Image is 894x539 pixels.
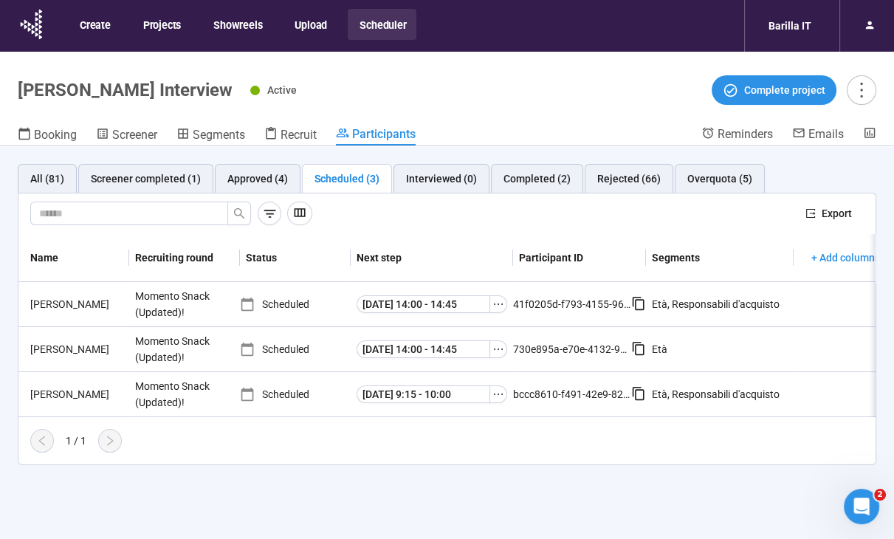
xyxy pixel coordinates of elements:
div: [PERSON_NAME] [24,341,129,357]
div: Approved (4) [227,171,288,187]
a: Screener [96,126,157,145]
div: Barilla IT [760,12,820,40]
span: Screener [112,128,157,142]
a: Recruit [264,126,317,145]
div: Completed (2) [503,171,571,187]
button: [DATE] 14:00 - 14:45 [357,340,490,358]
button: Scheduler [348,9,416,40]
span: [DATE] 14:00 - 14:45 [362,341,457,357]
div: Interviewed (0) [406,171,477,187]
div: Età, Responsabili d'acquisto [652,296,780,312]
div: All (81) [30,171,64,187]
button: Upload [283,9,337,40]
span: export [805,208,816,219]
button: Projects [131,9,191,40]
button: [DATE] 14:00 - 14:45 [357,295,490,313]
span: ellipsis [492,343,504,355]
span: Segments [193,128,245,142]
div: bccc8610-f491-42e9-8283-f6157cb965dd [513,386,631,402]
div: Età [652,341,667,357]
button: ellipsis [489,385,507,403]
iframe: Intercom live chat [844,489,879,524]
span: + Add columns [811,250,880,266]
h1: [PERSON_NAME] Interview [18,80,233,100]
a: Emails [792,126,844,144]
span: 2 [874,489,886,501]
th: Participant ID [513,234,646,282]
button: exportExport [794,202,864,225]
span: more [851,80,871,100]
div: 41f0205d-f793-4155-966e-84f237ac0f1c [513,296,631,312]
div: 1 / 1 [66,433,86,449]
button: [DATE] 9:15 - 10:00 [357,385,490,403]
div: Rejected (66) [597,171,661,187]
div: [PERSON_NAME] [24,386,129,402]
a: Segments [176,126,245,145]
span: Complete project [744,82,825,98]
span: Export [822,205,852,222]
button: Create [68,9,121,40]
div: Scheduled [240,296,351,312]
span: search [233,207,245,219]
div: 730e895a-e70e-4132-9d9d-7bb87fd5bf12 [513,341,631,357]
div: Momento Snack (Updated)! [129,372,240,416]
a: Reminders [701,126,773,144]
div: Overquota (5) [687,171,752,187]
th: Name [18,234,129,282]
div: Momento Snack (Updated)! [129,327,240,371]
span: Emails [808,127,844,141]
span: right [104,435,116,447]
button: + Add columns [800,246,892,269]
th: Next step [351,234,513,282]
button: more [847,75,876,105]
button: Showreels [202,9,272,40]
th: Recruiting round [129,234,240,282]
th: Status [240,234,351,282]
span: ellipsis [492,388,504,400]
div: Scheduled [240,341,351,357]
span: ellipsis [492,298,504,310]
button: Complete project [712,75,836,105]
th: Segments [646,234,794,282]
div: Età, Responsabili d'acquisto [652,386,780,402]
div: Scheduled (3) [314,171,379,187]
div: Momento Snack (Updated)! [129,282,240,326]
div: [PERSON_NAME] [24,296,129,312]
button: search [227,202,251,225]
span: Active [267,84,297,96]
div: Scheduled [240,386,351,402]
a: Booking [18,126,77,145]
span: Booking [34,128,77,142]
span: Reminders [718,127,773,141]
button: ellipsis [489,340,507,358]
button: left [30,429,54,453]
button: right [98,429,122,453]
a: Participants [336,126,416,145]
span: [DATE] 14:00 - 14:45 [362,296,457,312]
span: Participants [352,127,416,141]
span: Recruit [281,128,317,142]
button: ellipsis [489,295,507,313]
div: Screener completed (1) [91,171,201,187]
span: left [36,435,48,447]
span: [DATE] 9:15 - 10:00 [362,386,451,402]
